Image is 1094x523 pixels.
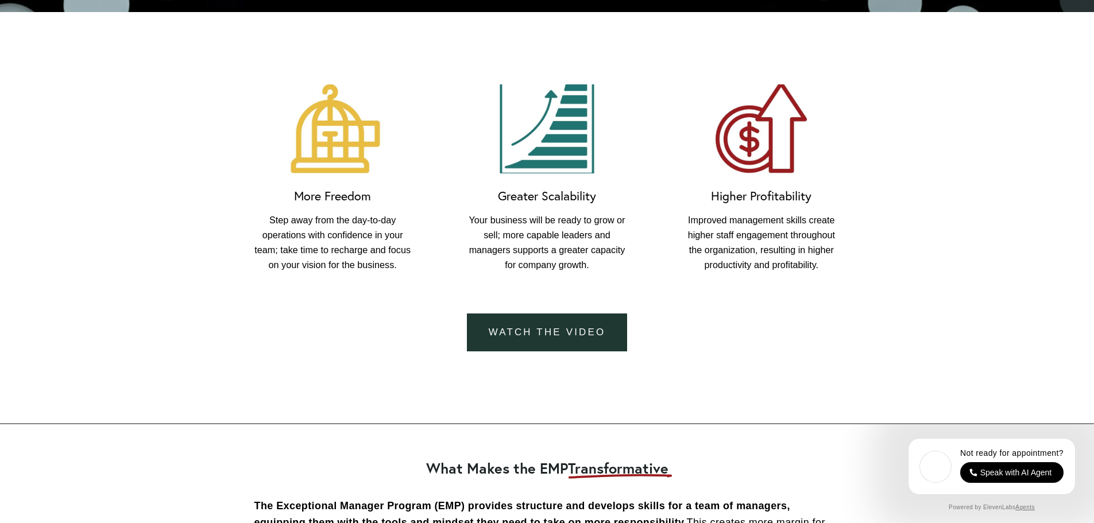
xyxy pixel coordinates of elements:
[81,9,92,20] img: SEOSpace
[254,213,411,273] p: Step away from the day-to-day operations with confidence in your team; take time to recharge and ...
[17,67,37,87] a: Need help?
[469,213,625,273] p: Your business will be ready to grow or sell; more capable leaders and managers supports a greater...
[467,313,627,352] a: watch the video
[488,84,606,173] img: arrow pointing up
[469,189,625,204] h2: Greater Scalability
[274,84,392,173] img: bird cage with open door
[25,29,148,40] p: Get ready!
[568,459,668,478] strong: Transformative
[683,189,840,204] h2: Higher Profitability
[254,189,411,204] h2: More Freedom
[426,459,568,478] strong: What Makes the EMP
[25,40,148,52] p: Plugin is loading...
[702,84,820,173] img: upwards arrow next to money symbol
[9,55,164,195] img: Rough Water SEO
[683,213,840,273] p: Improved management skills create higher staff engagement throughout the organization, resulting ...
